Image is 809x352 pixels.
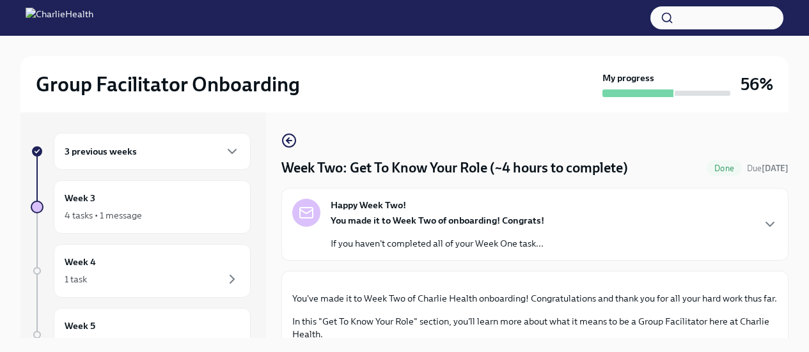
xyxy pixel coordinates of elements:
span: Done [707,164,742,173]
h6: Week 5 [65,319,95,333]
h6: Week 3 [65,191,95,205]
h6: 3 previous weeks [65,144,137,158]
div: 3 previous weeks [54,133,251,170]
p: In this "Get To Know Your Role" section, you'll learn more about what it means to be a Group Faci... [292,315,778,341]
h3: 56% [741,73,773,96]
strong: [DATE] [762,164,789,173]
span: September 22nd, 2025 10:00 [747,162,789,174]
h4: Week Two: Get To Know Your Role (~4 hours to complete) [281,158,628,178]
div: 1 task [65,337,87,349]
strong: My progress [602,72,654,84]
div: 4 tasks • 1 message [65,209,142,222]
img: CharlieHealth [26,8,93,28]
strong: Happy Week Two! [331,199,406,211]
p: If you haven't completed all of your Week One task... [331,237,544,250]
h6: Week 4 [65,255,96,269]
a: Week 34 tasks • 1 message [31,180,251,234]
span: Due [747,164,789,173]
a: Week 41 task [31,244,251,298]
div: 1 task [65,273,87,286]
strong: You made it to Week Two of onboarding! Congrats! [331,215,544,226]
h2: Group Facilitator Onboarding [36,72,300,97]
p: You've made it to Week Two of Charlie Health onboarding! Congratulations and thank you for all yo... [292,292,778,305]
